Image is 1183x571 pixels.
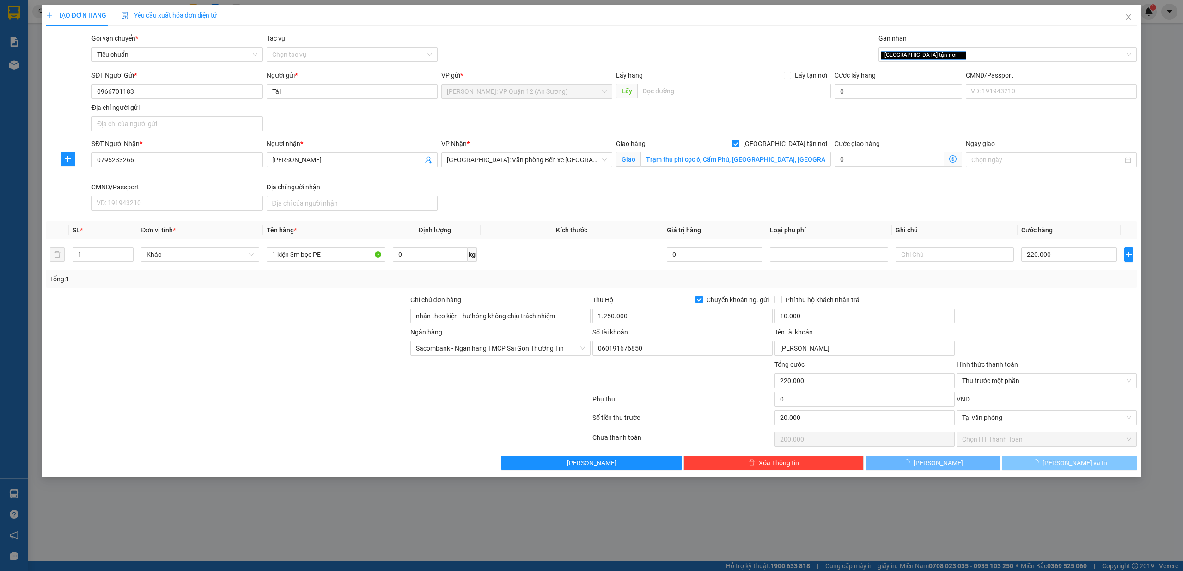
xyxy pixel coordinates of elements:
span: Tại văn phòng [962,411,1131,425]
span: close [958,53,963,57]
span: user-add [425,156,432,164]
span: Khác [146,248,254,261]
label: Ngày giao [966,140,995,147]
div: Địa chỉ người gửi [91,103,262,113]
span: Kích thước [556,226,587,234]
span: Lấy [616,84,637,98]
input: Giao tận nơi [640,152,831,167]
input: Dọc đường [637,84,831,98]
div: Người nhận [267,139,438,149]
span: Chuyển khoản ng. gửi [703,295,773,305]
span: Ngày in phiếu: 08:33 ngày [62,18,190,28]
label: Số tài khoản [592,328,628,336]
label: Ngân hàng [410,328,442,336]
strong: CSKH: [25,31,49,39]
span: Sacombank - Ngân hàng TMCP Sài Gòn Thương Tín [416,341,585,355]
div: SĐT Người Nhận [91,139,262,149]
button: delete [50,247,65,262]
span: Tên hàng [267,226,297,234]
span: Lấy hàng [616,72,643,79]
div: Địa chỉ người nhận [267,182,438,192]
button: [PERSON_NAME] và In [1002,456,1137,470]
span: Gói vận chuyển [91,35,138,42]
th: Ghi chú [892,221,1018,239]
img: icon [121,12,128,19]
label: Gán nhãn [878,35,907,42]
input: Địa chỉ của người gửi [91,116,262,131]
span: Cước hàng [1021,226,1053,234]
label: Số tiền thu trước [592,414,640,421]
input: Địa chỉ của người nhận [267,196,438,211]
span: [PERSON_NAME] và In [1043,458,1107,468]
span: Giá trị hàng [667,226,701,234]
span: [PHONE_NUMBER] [4,31,70,48]
span: Giao [616,152,640,167]
span: [GEOGRAPHIC_DATA] tận nơi [739,139,831,149]
input: VD: Bàn, Ghế [267,247,385,262]
div: VP gửi [441,70,612,80]
span: Xóa Thông tin [759,458,799,468]
input: 0 [667,247,762,262]
input: Cước giao hàng [835,152,944,167]
span: Lấy tận nơi [791,70,831,80]
button: [PERSON_NAME] [866,456,1000,470]
label: Tên tài khoản [774,328,813,336]
label: Tác vụ [267,35,285,42]
div: Người gửi [267,70,438,80]
span: delete [749,459,755,467]
span: loading [903,459,914,466]
span: dollar-circle [949,155,957,163]
input: Số tài khoản [592,341,773,356]
label: Hình thức thanh toán [957,361,1018,368]
button: plus [61,152,75,166]
span: Thu Hộ [592,296,613,304]
span: Giao hàng [616,140,646,147]
span: VND [957,395,970,403]
span: close [1125,13,1132,21]
span: Mã đơn: QU121210250001 [4,56,140,68]
span: [PERSON_NAME] [914,458,963,468]
span: TẠO ĐƠN HÀNG [46,12,106,19]
div: SĐT Người Gửi [91,70,262,80]
strong: PHIẾU DÁN LÊN HÀNG [65,4,187,17]
span: Đơn vị tính [141,226,176,234]
th: Loại phụ phí [766,221,892,239]
input: Ngày giao [971,155,1123,165]
button: Close [1116,5,1141,30]
span: Tiêu chuẩn [97,48,257,61]
span: CÔNG TY TNHH CHUYỂN PHÁT NHANH BẢO AN [73,31,184,48]
input: Ghi Chú [896,247,1014,262]
span: [PERSON_NAME] [567,458,616,468]
span: Tổng cước [774,361,805,368]
button: [PERSON_NAME] [501,456,682,470]
button: plus [1124,247,1133,262]
label: Cước lấy hàng [835,72,876,79]
button: deleteXóa Thông tin [683,456,864,470]
span: Chọn HT Thanh Toán [962,432,1131,446]
input: Cước lấy hàng [835,84,962,99]
span: Phí thu hộ khách nhận trả [782,295,863,305]
span: Thu trước một phần [962,374,1131,388]
span: Định lượng [418,226,451,234]
label: Cước giao hàng [835,140,880,147]
div: Chưa thanh toán [591,432,774,449]
span: kg [468,247,477,262]
label: Ghi chú đơn hàng [410,296,461,304]
span: Yêu cầu xuất hóa đơn điện tử [121,12,218,19]
div: Phụ thu [591,394,774,410]
input: Tên tài khoản [774,341,955,356]
span: SL [73,226,80,234]
span: Hải Phòng: Văn phòng Bến xe Thượng Lý [447,153,607,167]
span: plus [46,12,53,18]
div: CMND/Passport [91,182,262,192]
span: plus [1125,251,1133,258]
span: loading [1032,459,1043,466]
input: Ghi chú đơn hàng [410,309,591,323]
span: [GEOGRAPHIC_DATA] tận nơi [881,51,966,60]
div: CMND/Passport [966,70,1137,80]
span: VP Nhận [441,140,467,147]
span: Hồ Chí Minh: VP Quận 12 (An Sương) [447,85,607,98]
div: Tổng: 1 [50,274,456,284]
span: plus [61,155,75,163]
input: 0 [774,410,955,425]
